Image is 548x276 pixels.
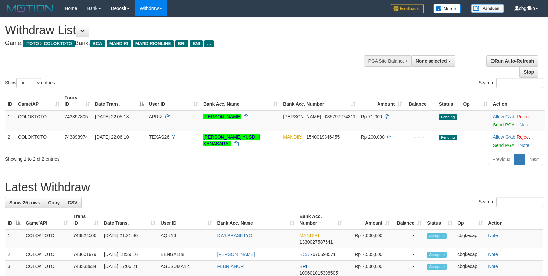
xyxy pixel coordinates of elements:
[5,131,15,151] td: 2
[460,92,490,110] th: Op: activate to sort column ascending
[364,55,411,67] div: PGA Site Balance /
[525,154,543,165] a: Next
[101,210,158,229] th: Date Trans.: activate to sort column ascending
[427,264,447,270] span: Accepted
[71,229,101,248] td: 743824506
[517,114,530,119] a: Reject
[392,229,424,248] td: -
[71,210,101,229] th: Trans ID: activate to sort column ascending
[65,114,88,119] span: 743897805
[158,229,215,248] td: AQIL16
[300,233,319,238] span: MANDIRI
[300,239,333,245] span: Copy 1330027587641 to clipboard
[5,229,23,248] td: 1
[493,114,517,119] span: ·
[215,210,297,229] th: Bank Acc. Name: activate to sort column ascending
[5,24,359,37] h1: Withdraw List
[101,248,158,261] td: [DATE] 18:39:16
[433,4,461,13] img: Button%20Memo.svg
[300,252,309,257] span: BCA
[493,143,514,148] a: Send PGA
[361,134,384,140] span: Rp 200.000
[493,122,514,127] a: Send PGA
[5,210,23,229] th: ID: activate to sort column descending
[101,229,158,248] td: [DATE] 21:21:40
[358,92,404,110] th: Amount: activate to sort column ascending
[488,264,498,269] a: Note
[496,78,543,88] input: Search:
[175,40,188,47] span: BRI
[204,40,213,47] span: ...
[5,110,15,131] td: 1
[439,135,457,140] span: Pending
[306,134,340,140] span: Copy 1540019346455 to clipboard
[392,210,424,229] th: Balance: activate to sort column ascending
[455,248,485,261] td: cbgkecap
[62,92,92,110] th: Trans ID: activate to sort column ascending
[520,143,530,148] a: Note
[95,134,129,140] span: [DATE] 22:06:10
[488,252,498,257] a: Note
[297,210,345,229] th: Bank Acc. Number: activate to sort column ascending
[9,200,40,205] span: Show 25 rows
[479,197,543,207] label: Search:
[345,229,392,248] td: Rp 7,000,000
[16,78,41,88] select: Showentries
[158,248,215,261] td: BENGAL88
[280,92,358,110] th: Bank Acc. Number: activate to sort column ascending
[133,40,174,47] span: MANDIRIONLINE
[514,154,525,165] a: 1
[407,134,434,140] div: - - -
[424,210,455,229] th: Status: activate to sort column ascending
[15,131,62,151] td: COLOKTOTO
[190,40,203,47] span: BNI
[158,210,215,229] th: User ID: activate to sort column ascending
[107,40,131,47] span: MANDIRI
[15,110,62,131] td: COLOKTOTO
[15,92,62,110] th: Game/API: activate to sort column ascending
[325,114,355,119] span: Copy 085797274311 to clipboard
[149,134,169,140] span: TEXAS26
[5,197,44,208] a: Show 25 rows
[65,134,88,140] span: 743898974
[479,78,543,88] label: Search:
[493,114,515,119] a: Allow Grab
[496,197,543,207] input: Search:
[436,92,461,110] th: Status
[23,248,71,261] td: COLOKTOTO
[5,78,55,88] label: Show entries
[391,4,424,13] img: Feedback.jpg
[300,270,338,276] span: Copy 100601015308505 to clipboard
[5,248,23,261] td: 2
[488,154,514,165] a: Previous
[493,134,515,140] a: Allow Grab
[455,210,485,229] th: Op: activate to sort column ascending
[520,122,530,127] a: Note
[345,210,392,229] th: Amount: activate to sort column ascending
[92,92,146,110] th: Date Trans.: activate to sort column descending
[5,153,223,162] div: Showing 1 to 2 of 2 entries
[404,92,436,110] th: Balance
[71,248,101,261] td: 743601979
[95,114,129,119] span: [DATE] 22:05:18
[283,114,321,119] span: [PERSON_NAME]
[300,264,307,269] span: BRI
[416,58,447,64] span: None selected
[439,114,457,120] span: Pending
[203,134,260,146] a: [PERSON_NAME] YUSDHI KANABARAF
[361,114,382,119] span: Rp 71.000
[488,233,498,238] a: Note
[146,92,201,110] th: User ID: activate to sort column ascending
[485,210,543,229] th: Action
[517,134,530,140] a: Reject
[411,55,455,67] button: None selected
[217,264,244,269] a: FEBRIANUR
[217,252,255,257] a: [PERSON_NAME]
[490,110,545,131] td: ·
[392,248,424,261] td: -
[203,114,241,119] a: [PERSON_NAME]
[217,233,252,238] a: DWI PRASETYO
[345,248,392,261] td: Rp 7,505,000
[407,113,434,120] div: - - -
[5,181,543,194] h1: Latest Withdraw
